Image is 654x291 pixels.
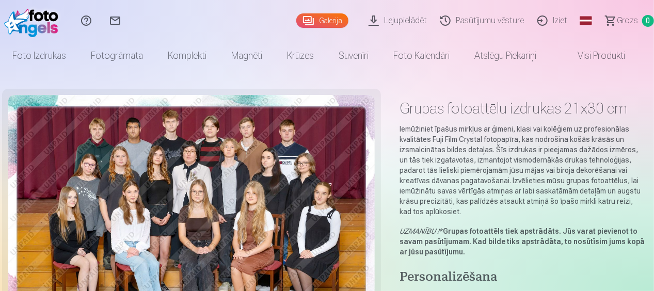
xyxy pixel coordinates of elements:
[4,4,63,37] img: /fa1
[155,41,219,70] a: Komplekti
[400,124,646,217] p: Iemūžiniet īpašus mirkļus ar ģimeni, klasi vai kolēģiem uz profesionālas kvalitātes Fuji Film Cry...
[400,227,439,235] em: UZMANĪBU !
[400,227,645,256] strong: Grupas fotoattēls tiek apstrādāts. Jūs varat pievienot to savam pasūtījumam. Kad bilde tiks apstr...
[462,41,549,70] a: Atslēgu piekariņi
[400,99,646,118] h1: Grupas fotoattēlu izdrukas 21x30 cm
[381,41,462,70] a: Foto kalendāri
[296,13,348,28] a: Galerija
[642,15,654,27] span: 0
[326,41,381,70] a: Suvenīri
[275,41,326,70] a: Krūzes
[549,41,637,70] a: Visi produkti
[400,269,646,286] h4: Personalizēšana
[617,14,638,27] span: Grozs
[219,41,275,70] a: Magnēti
[78,41,155,70] a: Fotogrāmata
